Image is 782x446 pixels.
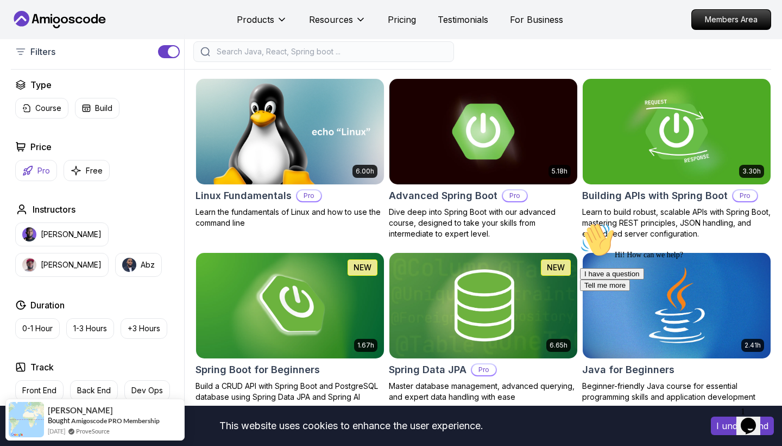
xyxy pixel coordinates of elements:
h2: Instructors [33,203,75,216]
p: Dive deep into Spring Boot with our advanced course, designed to take your skills from intermedia... [389,207,578,239]
a: Testimonials [438,13,488,26]
img: instructor img [22,258,36,272]
button: Resources [309,13,366,35]
img: Spring Data JPA card [389,253,577,358]
span: [DATE] [48,426,65,436]
p: [PERSON_NAME] [41,259,102,270]
p: Filters [30,45,55,58]
p: Pro [733,190,757,201]
button: Dev Ops [124,380,170,401]
h2: Spring Boot for Beginners [195,362,320,377]
p: Learn the fundamentals of Linux and how to use the command line [195,207,384,228]
button: Front End [15,380,64,401]
a: Pricing [388,13,416,26]
p: +3 Hours [128,323,160,334]
button: 0-1 Hour [15,318,60,339]
a: For Business [510,13,563,26]
p: Learn to build robust, scalable APIs with Spring Boot, mastering REST principles, JSON handling, ... [582,207,771,239]
input: Search Java, React, Spring boot ... [215,46,447,57]
img: instructor img [22,227,36,241]
a: Spring Boot for Beginners card1.67hNEWSpring Boot for BeginnersBuild a CRUD API with Spring Boot ... [195,252,384,402]
p: 3.30h [742,167,761,176]
a: Amigoscode PRO Membership [71,417,160,425]
span: Hi! How can we help? [4,33,108,41]
h2: Linux Fundamentals [195,188,292,203]
h2: Spring Data JPA [389,362,466,377]
p: Pro [37,165,50,176]
img: instructor img [122,258,136,272]
button: Back End [70,380,118,401]
a: Members Area [691,9,771,30]
button: I have a question [4,50,68,61]
p: [PERSON_NAME] [41,229,102,240]
button: Pro [15,160,57,181]
p: Pro [297,190,321,201]
button: instructor imgAbz [115,253,162,277]
a: Building APIs with Spring Boot card3.30hBuilding APIs with Spring BootProLearn to build robust, s... [582,78,771,239]
p: Master database management, advanced querying, and expert data handling with ease [389,381,578,402]
p: 1.67h [357,341,374,350]
span: [PERSON_NAME] [48,406,113,415]
button: Build [75,98,119,119]
p: 5.18h [552,167,567,176]
p: 0-1 Hour [22,323,53,334]
h2: Type [30,78,52,91]
h2: Duration [30,299,65,312]
button: +3 Hours [121,318,167,339]
p: Course [35,103,61,114]
button: Course [15,98,68,119]
img: Building APIs with Spring Boot card [583,79,771,184]
div: 👋Hi! How can we help?I have a questionTell me more [4,4,200,73]
p: Pro [472,364,496,375]
p: NEW [354,262,371,273]
p: Build a CRUD API with Spring Boot and PostgreSQL database using Spring Data JPA and Spring AI [195,381,384,402]
button: instructor img[PERSON_NAME] [15,222,109,246]
p: Pro [503,190,527,201]
h2: Track [30,361,54,374]
button: 1-3 Hours [66,318,114,339]
button: instructor img[PERSON_NAME] [15,253,109,277]
h2: Building APIs with Spring Boot [582,188,728,203]
p: Back End [77,385,111,396]
p: Abz [141,259,155,270]
p: Front End [22,385,56,396]
span: Bought [48,416,70,425]
img: Advanced Spring Boot card [389,79,577,184]
p: Resources [309,13,353,26]
img: Linux Fundamentals card [196,79,384,184]
p: Build [95,103,112,114]
button: Accept cookies [711,417,774,435]
p: Dev Ops [131,385,163,396]
iframe: chat widget [736,402,771,435]
img: provesource social proof notification image [9,402,44,437]
a: Advanced Spring Boot card5.18hAdvanced Spring BootProDive deep into Spring Boot with our advanced... [389,78,578,239]
h2: Advanced Spring Boot [389,188,497,203]
iframe: chat widget [576,218,771,397]
p: 6.00h [356,167,374,176]
p: Free [86,165,103,176]
button: Tell me more [4,61,54,73]
img: Spring Boot for Beginners card [196,253,384,358]
button: Free [64,160,110,181]
a: Spring Data JPA card6.65hNEWSpring Data JPAProMaster database management, advanced querying, and ... [389,252,578,402]
a: ProveSource [76,426,110,436]
p: 6.65h [550,341,567,350]
div: This website uses cookies to enhance the user experience. [8,414,695,438]
img: :wave: [4,4,39,39]
p: Products [237,13,274,26]
h2: Price [30,140,52,153]
p: 1-3 Hours [73,323,107,334]
button: Products [237,13,287,35]
a: Linux Fundamentals card6.00hLinux FundamentalsProLearn the fundamentals of Linux and how to use t... [195,78,384,228]
p: Members Area [692,10,771,29]
p: NEW [547,262,565,273]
